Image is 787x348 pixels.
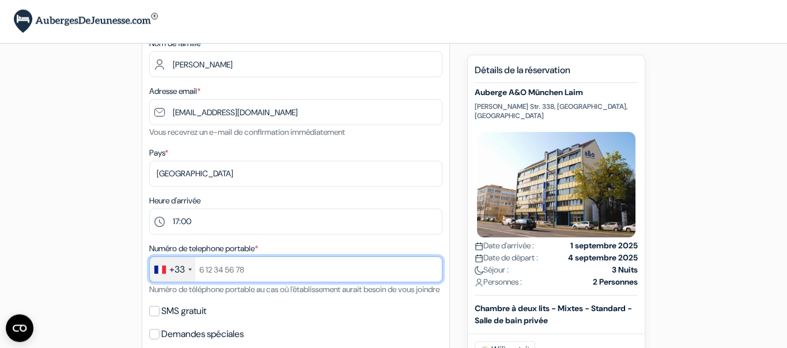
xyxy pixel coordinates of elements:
[475,102,638,120] p: [PERSON_NAME] Str. 338, [GEOGRAPHIC_DATA], [GEOGRAPHIC_DATA]
[149,127,345,137] small: Vous recevrez un e-mail de confirmation immédiatement
[149,243,258,255] label: Numéro de telephone portable
[149,284,440,294] small: Numéro de téléphone portable au cas où l'établissement aurait besoin de vous joindre
[475,278,483,287] img: user_icon.svg
[149,85,200,97] label: Adresse email
[150,257,195,282] div: France: +33
[475,303,632,326] b: Chambre à deux lits - Mixtes - Standard - Salle de bain privée
[593,276,638,288] strong: 2 Personnes
[149,256,442,282] input: 6 12 34 56 78
[475,266,483,275] img: moon.svg
[475,88,638,97] h5: Auberge A&O München Laim
[161,326,244,342] label: Demandes spéciales
[169,263,185,277] div: +33
[475,264,509,276] span: Séjour :
[6,315,33,342] button: CMP-Widget öffnen
[14,10,158,33] img: AubergesDeJeunesse.com
[475,276,522,288] span: Personnes :
[475,252,538,264] span: Date de départ :
[149,147,168,159] label: Pays
[475,240,534,252] span: Date d'arrivée :
[475,65,638,83] h5: Détails de la réservation
[149,51,442,77] input: Entrer le nom de famille
[612,264,638,276] strong: 3 Nuits
[475,242,483,251] img: calendar.svg
[161,303,206,319] label: SMS gratuit
[149,99,442,125] input: Entrer adresse e-mail
[475,254,483,263] img: calendar.svg
[149,195,200,207] label: Heure d'arrivée
[570,240,638,252] strong: 1 septembre 2025
[568,252,638,264] strong: 4 septembre 2025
